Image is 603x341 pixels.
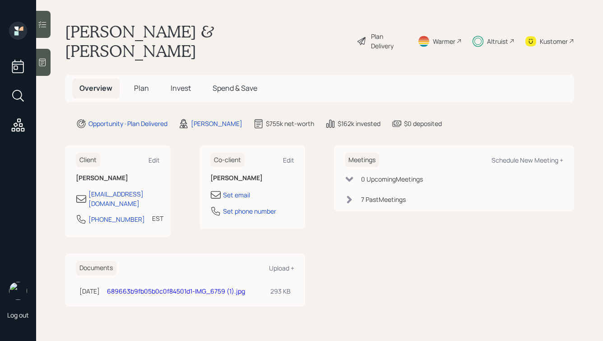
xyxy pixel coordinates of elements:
[88,119,167,128] div: Opportunity · Plan Delivered
[223,206,276,216] div: Set phone number
[134,83,149,93] span: Plan
[361,195,406,204] div: 7 Past Meeting s
[487,37,508,46] div: Altruist
[210,153,245,168] h6: Co-client
[191,119,242,128] div: [PERSON_NAME]
[88,189,160,208] div: [EMAIL_ADDRESS][DOMAIN_NAME]
[492,156,563,164] div: Schedule New Meeting +
[76,153,100,168] h6: Client
[76,174,160,182] h6: [PERSON_NAME]
[266,119,314,128] div: $755k net-worth
[223,190,250,200] div: Set email
[152,214,163,223] div: EST
[269,264,294,272] div: Upload +
[107,287,245,295] a: 689663b9fb05b0c0f84501d1-IMG_6759 (1).jpg
[361,174,423,184] div: 0 Upcoming Meeting s
[7,311,29,319] div: Log out
[65,22,349,61] h1: [PERSON_NAME] & [PERSON_NAME]
[404,119,442,128] div: $0 deposited
[433,37,455,46] div: Warmer
[540,37,568,46] div: Kustomer
[88,215,145,224] div: [PHONE_NUMBER]
[9,282,27,300] img: hunter_neumayer.jpg
[345,153,379,168] h6: Meetings
[283,156,294,164] div: Edit
[210,174,294,182] h6: [PERSON_NAME]
[79,286,100,296] div: [DATE]
[338,119,380,128] div: $162k invested
[213,83,257,93] span: Spend & Save
[171,83,191,93] span: Invest
[270,286,291,296] div: 293 KB
[76,261,116,276] h6: Documents
[148,156,160,164] div: Edit
[79,83,112,93] span: Overview
[371,32,407,51] div: Plan Delivery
